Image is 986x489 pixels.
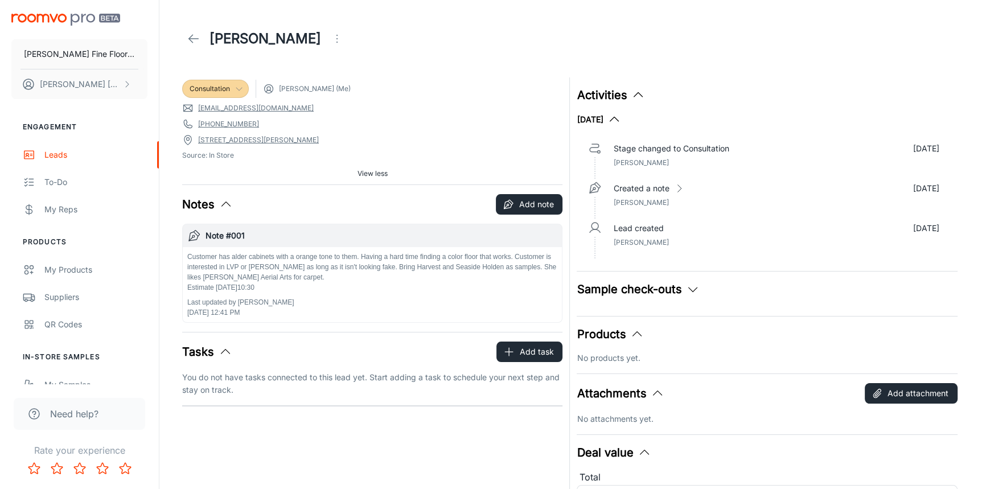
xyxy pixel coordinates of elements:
button: View less [353,165,392,182]
div: QR Codes [44,318,147,331]
p: [DATE] 12:41 PM [187,307,557,318]
h6: Note #001 [206,229,557,242]
span: [PERSON_NAME] (Me) [279,84,351,94]
p: [DATE] [913,222,939,235]
p: [PERSON_NAME] [PERSON_NAME] [40,78,120,91]
button: Deal value [577,444,651,461]
a: [STREET_ADDRESS][PERSON_NAME] [198,135,319,145]
button: Sample check-outs [577,281,700,298]
button: Rate 4 star [91,457,114,480]
span: [PERSON_NAME] [613,238,668,246]
div: Suppliers [44,291,147,303]
img: Roomvo PRO Beta [11,14,120,26]
button: Rate 5 star [114,457,137,480]
button: Tasks [182,343,232,360]
button: Products [577,326,644,343]
p: No products yet. [577,352,957,364]
button: Open menu [326,27,348,50]
button: Rate 1 star [23,457,46,480]
button: Rate 2 star [46,457,68,480]
div: Total [577,470,957,485]
h1: [PERSON_NAME] [209,28,321,49]
p: Customer has alder cabinets with a orange tone to them. Having a hard time finding a color floor ... [187,252,557,293]
a: [EMAIL_ADDRESS][DOMAIN_NAME] [198,103,314,113]
span: [PERSON_NAME] [613,158,668,167]
div: My Samples [44,379,147,391]
p: Stage changed to Consultation [613,142,729,155]
button: Add note [496,194,562,215]
div: Consultation [182,80,249,98]
p: Created a note [613,182,669,195]
p: Lead created [613,222,663,235]
div: My Products [44,264,147,276]
button: Add attachment [865,383,958,404]
p: You do not have tasks connected to this lead yet. Start adding a task to schedule your next step ... [182,371,562,396]
button: Attachments [577,385,664,402]
button: [PERSON_NAME] Fine Floors, Inc [11,39,147,69]
p: [PERSON_NAME] Fine Floors, Inc [24,48,135,60]
span: View less [358,169,388,179]
button: [PERSON_NAME] [PERSON_NAME] [11,69,147,99]
p: Rate your experience [9,443,150,457]
button: Note #001Customer has alder cabinets with a orange tone to them. Having a hard time finding a col... [183,224,562,322]
button: [DATE] [577,113,621,126]
div: Leads [44,149,147,161]
p: [DATE] [913,142,939,155]
span: [PERSON_NAME] [613,198,668,207]
div: To-do [44,176,147,188]
div: My Reps [44,203,147,216]
span: Source: In Store [182,150,562,161]
span: Need help? [50,407,98,421]
a: [PHONE_NUMBER] [198,119,259,129]
button: Activities [577,87,645,104]
button: Add task [496,342,562,362]
p: [DATE] [913,182,939,195]
button: Rate 3 star [68,457,91,480]
button: Notes [182,196,233,213]
p: No attachments yet. [577,413,957,425]
span: Consultation [190,84,230,94]
p: Last updated by [PERSON_NAME] [187,297,557,307]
